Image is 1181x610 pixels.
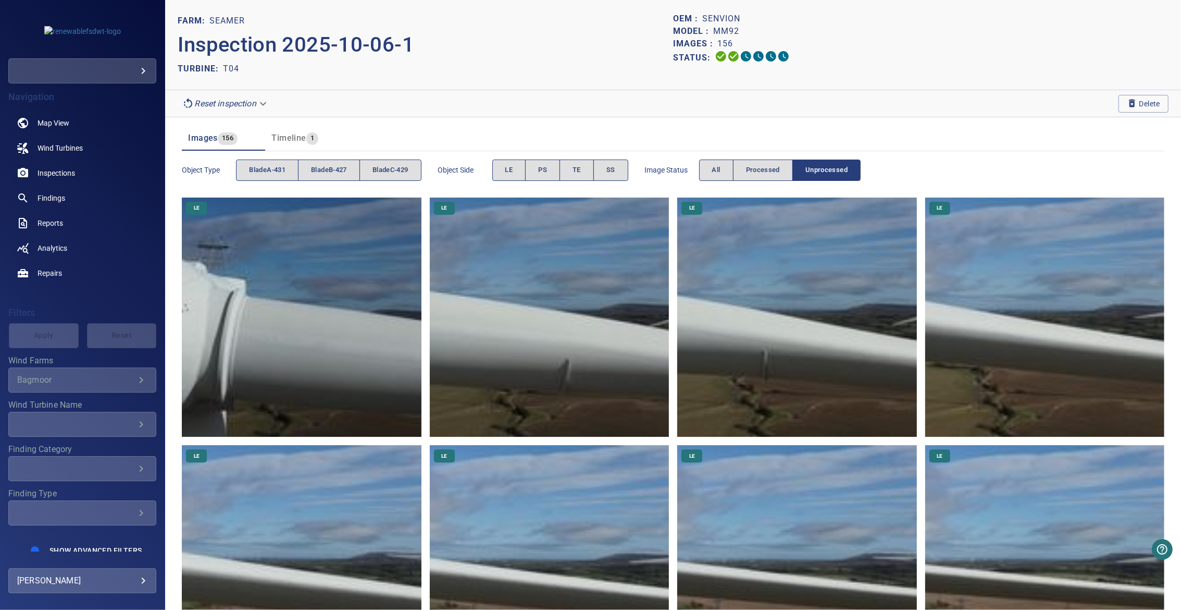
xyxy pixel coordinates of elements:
p: Senvion [702,13,740,25]
button: bladeC-429 [359,160,421,181]
a: windturbines noActive [8,136,156,161]
button: LE [492,160,526,181]
span: Object type [182,165,236,175]
svg: Classification 0% [777,50,790,63]
a: inspections noActive [8,161,156,186]
label: Finding Type [8,490,156,498]
span: SS [606,164,615,176]
a: reports noActive [8,211,156,236]
button: bladeB-427 [298,160,360,181]
p: Model : [673,25,713,38]
span: Analytics [38,243,67,253]
span: Processed [746,164,780,176]
span: Unprocessed [805,164,848,176]
h4: Navigation [8,92,156,102]
span: TE [573,164,581,176]
p: T04 [223,63,239,75]
p: TURBINE: [178,63,223,75]
div: Reset inspection [178,94,272,113]
span: LE [683,204,701,212]
span: PS [538,164,547,176]
a: repairs noActive [8,261,156,286]
button: Unprocessed [792,160,861,181]
label: Wind Farms [8,357,156,365]
p: Seamer [209,15,245,27]
p: MM92 [713,25,739,38]
button: All [699,160,734,181]
span: Findings [38,193,65,203]
span: Map View [38,118,69,128]
button: Delete [1118,95,1168,113]
p: 156 [717,38,733,50]
div: Finding Type [8,501,156,526]
span: LE [930,204,949,212]
div: imageStatus [699,160,861,181]
h4: Filters [8,308,156,318]
p: Status: [673,50,715,65]
span: Delete [1127,98,1160,109]
button: bladeA-431 [236,160,299,181]
span: 156 [218,132,238,144]
span: bladeC-429 [372,164,408,176]
span: LE [188,204,206,212]
button: PS [525,160,560,181]
p: FARM: [178,15,209,27]
div: Wind Turbine Name [8,412,156,437]
div: Bagmoor [17,375,135,385]
button: Processed [733,160,793,181]
div: [PERSON_NAME] [17,572,147,589]
p: Images : [673,38,717,50]
svg: ML Processing 0% [752,50,765,63]
a: analytics noActive [8,236,156,261]
div: Finding Category [8,456,156,481]
span: LE [930,453,949,460]
span: LE [683,453,701,460]
label: Finding Category [8,445,156,454]
span: Timeline [271,133,306,143]
div: renewablefsdwt [8,58,156,83]
span: All [712,164,720,176]
span: Images [188,133,217,143]
span: LE [505,164,513,176]
button: Show Advanced Filters [43,542,148,559]
span: LE [188,453,206,460]
span: Wind Turbines [38,143,83,153]
span: Object Side [438,165,492,175]
span: Reports [38,218,63,228]
a: findings noActive [8,186,156,211]
span: Image Status [645,165,699,175]
img: renewablefsdwt-logo [44,26,121,36]
svg: Data Formatted 100% [727,50,740,63]
span: bladeB-427 [311,164,347,176]
span: bladeA-431 [249,164,285,176]
div: Wind Farms [8,368,156,393]
span: 1 [306,132,318,144]
span: LE [435,204,453,212]
span: Repairs [38,268,62,278]
span: Show Advanced Filters [49,546,142,555]
div: objectSide [492,160,628,181]
a: map noActive [8,111,156,136]
label: Wind Turbine Name [8,401,156,409]
button: SS [593,160,628,181]
div: objectType [236,160,421,181]
button: TE [560,160,594,181]
p: OEM : [673,13,702,25]
span: Inspections [38,168,75,178]
span: LE [435,453,453,460]
em: Reset inspection [194,99,256,108]
svg: Selecting 0% [740,50,752,63]
p: Inspection 2025-10-06-1 [178,29,673,60]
